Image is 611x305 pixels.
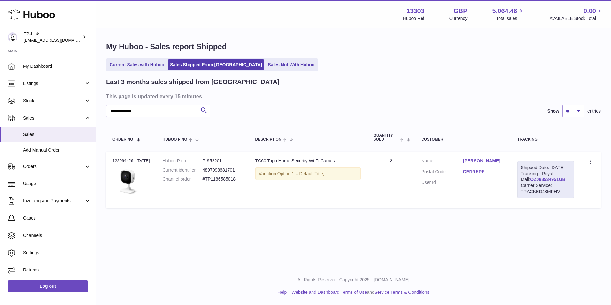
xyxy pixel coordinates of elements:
span: Option 1 = Default Title; [277,171,324,176]
div: 122094426 | [DATE] [112,158,150,164]
a: Website and Dashboard Terms of Use [291,290,367,295]
dd: P-952201 [203,158,243,164]
span: [EMAIL_ADDRESS][DOMAIN_NAME] [24,37,94,43]
span: Stock [23,98,84,104]
a: Log out [8,280,88,292]
span: Usage [23,181,91,187]
a: Current Sales with Huboo [107,59,166,70]
span: Invoicing and Payments [23,198,84,204]
a: Service Terms & Conditions [375,290,429,295]
dt: Channel order [163,176,203,182]
div: Tracking - Royal Mail: [517,161,574,198]
span: My Dashboard [23,63,91,69]
a: Sales Shipped From [GEOGRAPHIC_DATA] [168,59,264,70]
dt: Postal Code [422,169,463,176]
h3: This page is updated every 15 minutes [106,93,599,100]
a: Sales Not With Huboo [266,59,317,70]
dd: 4897098681701 [203,167,243,173]
label: Show [547,108,559,114]
strong: GBP [453,7,467,15]
h1: My Huboo - Sales report Shipped [106,42,601,52]
span: Order No [112,137,133,142]
a: 5,064.46 Total sales [492,7,525,21]
div: Carrier Service: TRACKED48MPHV [521,183,570,195]
div: Tracking [517,137,574,142]
img: Tapo_TC60_EU_1.0_2002_Eglish_01_large_1600140971290i.jpg [112,166,144,198]
dt: Huboo P no [163,158,203,164]
span: Returns [23,267,91,273]
div: Shipped Date: [DATE] [521,165,570,171]
span: Add Manual Order [23,147,91,153]
span: AVAILABLE Stock Total [549,15,603,21]
a: [PERSON_NAME] [463,158,505,164]
div: Currency [449,15,468,21]
span: 0.00 [584,7,596,15]
p: All Rights Reserved. Copyright 2025 - [DOMAIN_NAME] [101,277,606,283]
span: Description [255,137,282,142]
span: Huboo P no [163,137,187,142]
strong: 13303 [406,7,424,15]
span: Cases [23,215,91,221]
div: TP-Link [24,31,81,43]
div: TC60 Tapo Home Security Wi-Fi Camera [255,158,361,164]
dt: User Id [422,179,463,185]
div: Huboo Ref [403,15,424,21]
span: Orders [23,163,84,169]
a: 0.00 AVAILABLE Stock Total [549,7,603,21]
div: Variation: [255,167,361,180]
a: CM19 5PF [463,169,505,175]
dt: Current identifier [163,167,203,173]
a: OZ098534951GB [530,177,566,182]
li: and [289,289,429,295]
img: internalAdmin-13303@internal.huboo.com [8,32,17,42]
dt: Name [422,158,463,166]
span: entries [587,108,601,114]
span: 5,064.46 [492,7,517,15]
span: Sales [23,131,91,137]
a: Help [278,290,287,295]
div: Customer [422,137,505,142]
td: 2 [367,152,415,208]
dd: #TP1186585018 [203,176,243,182]
span: Settings [23,250,91,256]
span: Quantity Sold [374,133,399,142]
h2: Last 3 months sales shipped from [GEOGRAPHIC_DATA] [106,78,280,86]
span: Sales [23,115,84,121]
span: Listings [23,81,84,87]
span: Channels [23,232,91,239]
span: Total sales [496,15,524,21]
